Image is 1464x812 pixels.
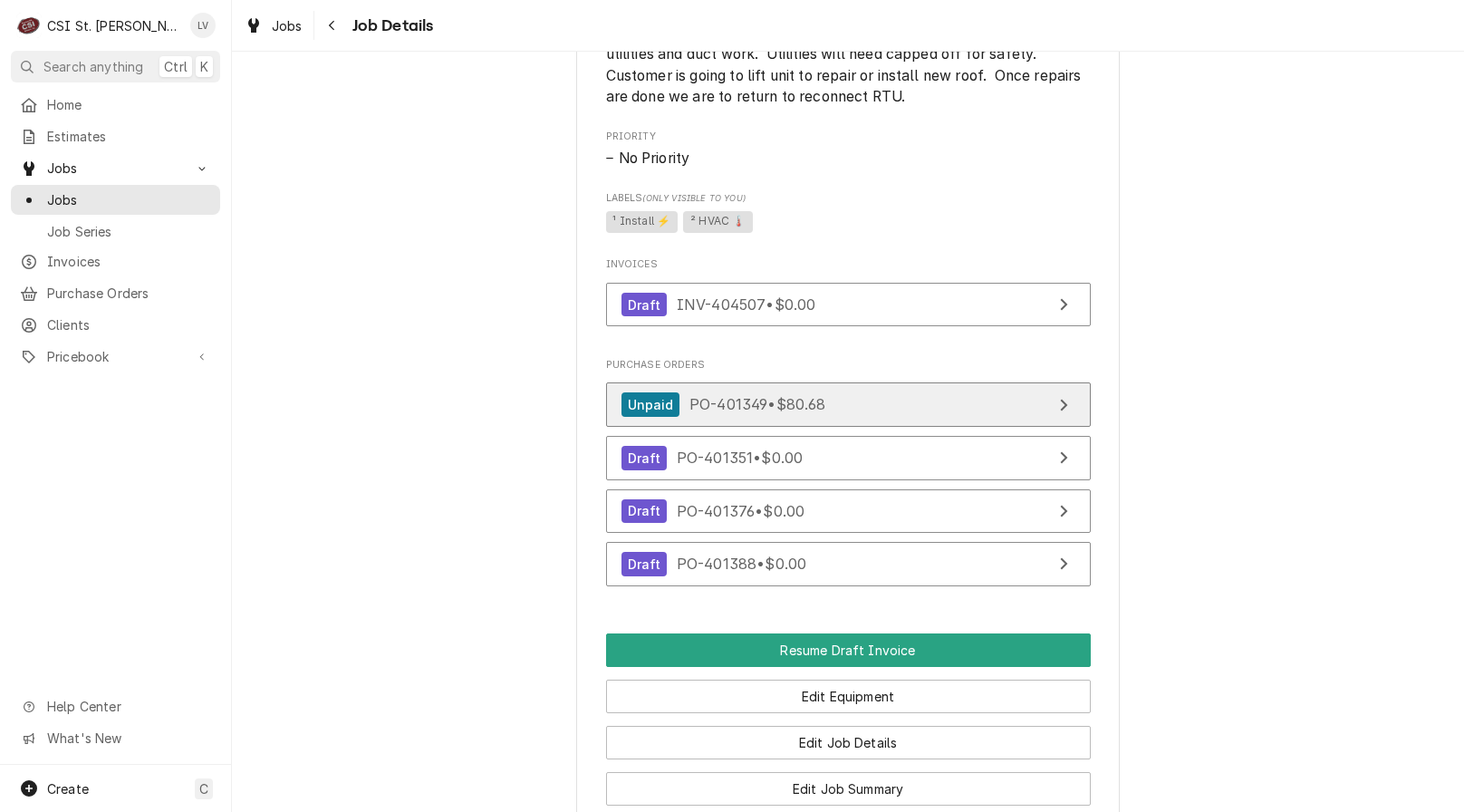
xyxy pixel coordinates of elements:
a: Jobs [11,185,220,215]
a: View Purchase Order [606,542,1091,586]
span: Create [47,781,89,797]
a: View Purchase Order [606,489,1091,534]
span: Priority [606,130,1091,144]
div: Draft [621,552,668,576]
div: C [16,13,42,38]
span: PO-401351 • $0.00 [677,449,803,467]
span: Reason For Call [606,22,1091,108]
span: Jobs [47,190,211,209]
a: View Purchase Order [606,436,1091,480]
div: Button Group Row [606,633,1091,667]
span: (Only Visible to You) [642,193,745,203]
span: ¹ Install ⚡️ [606,211,679,233]
span: Labels [606,191,1091,206]
a: Estimates [11,121,220,151]
div: Lisa Vestal's Avatar [190,13,216,38]
button: Navigate back [318,11,347,40]
span: What's New [47,729,209,748]
button: Edit Job Details [606,726,1091,759]
a: View Invoice [606,283,1091,327]
span: INV-404507 • $0.00 [677,295,816,314]
div: Draft [621,446,668,470]
span: Job Details [347,14,434,38]
div: LV [190,13,216,38]
span: Invoices [47,252,211,271]
div: Draft [621,293,668,317]
div: Unpaid [621,392,680,417]
a: Purchase Orders [11,278,220,308]
div: Invoices [606,257,1091,335]
span: PO-401376 • $0.00 [677,501,804,519]
span: Job Series [47,222,211,241]
span: Help Center [47,697,209,716]
span: Jobs [47,159,184,178]
span: Clients [47,315,211,334]
span: Invoices [606,257,1091,272]
div: Button Group Row [606,667,1091,713]
span: Ctrl [164,57,188,76]
button: Search anythingCtrlK [11,51,220,82]
span: PO-401349 • $80.68 [689,395,826,413]
div: Button Group Row [606,713,1091,759]
span: Search anything [43,57,143,76]
span: ² HVAC 🌡️ [683,211,753,233]
span: Priority [606,148,1091,169]
button: Resume Draft Invoice [606,633,1091,667]
span: Home [47,95,211,114]
span: C [199,779,208,798]
div: [object Object] [606,191,1091,236]
span: PO-401388 • $0.00 [677,555,806,573]
div: No Priority [606,148,1091,169]
span: Estimates [47,127,211,146]
button: Edit Equipment [606,680,1091,713]
div: Button Group Row [606,759,1091,806]
div: Reason For Call [606,5,1091,108]
div: Purchase Orders [606,358,1091,595]
div: Priority [606,130,1091,169]
a: Go to Help Center [11,691,220,721]
span: Purchase Orders [606,358,1091,372]
a: Go to Pricebook [11,342,220,372]
span: Purchase Orders [47,284,211,303]
a: Jobs [237,11,310,41]
div: Draft [621,499,668,524]
a: Job Series [11,217,220,246]
a: Invoices [11,246,220,276]
a: Go to Jobs [11,153,220,183]
button: Edit Job Summary [606,772,1091,806]
a: Go to What's New [11,723,220,753]
span: K [200,57,208,76]
a: Home [11,90,220,120]
span: Pricebook [47,347,184,366]
span: [object Object] [606,208,1091,236]
div: CSI St. [PERSON_NAME] [47,16,180,35]
a: Clients [11,310,220,340]
span: Jobs [272,16,303,35]
a: View Purchase Order [606,382,1091,427]
div: CSI St. Louis's Avatar [16,13,42,38]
